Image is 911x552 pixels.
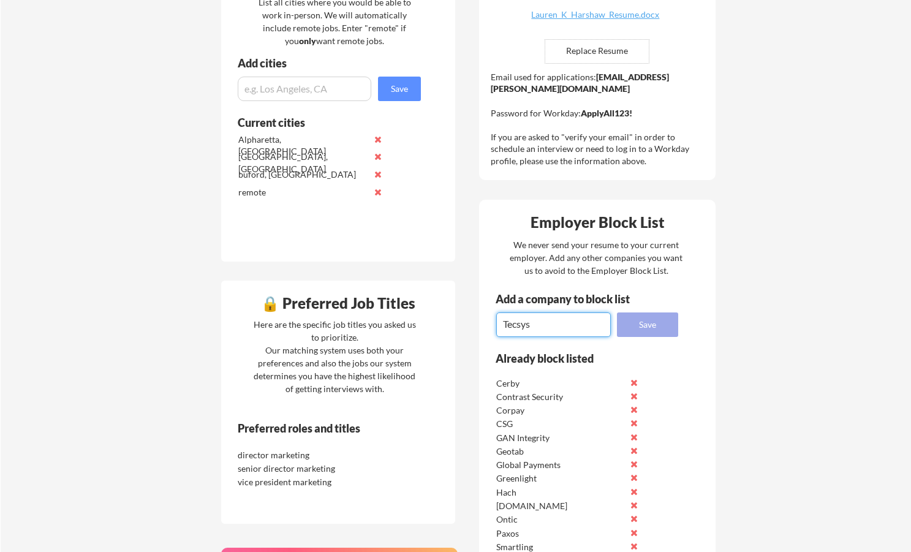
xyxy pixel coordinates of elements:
[378,77,421,101] button: Save
[496,353,662,364] div: Already block listed
[238,168,368,181] div: buford, [GEOGRAPHIC_DATA]
[523,10,668,29] a: Lauren_K_Harshaw_Resume.docx
[496,391,626,403] div: Contrast Security
[484,215,712,230] div: Employer Block List
[496,445,626,458] div: Geotab
[496,513,626,526] div: Ontic
[238,77,371,101] input: e.g. Los Angeles, CA
[238,476,367,488] div: vice president marketing
[496,432,626,444] div: GAN Integrity
[238,134,368,157] div: Alpharetta, [GEOGRAPHIC_DATA]
[238,186,368,198] div: remote
[238,151,368,175] div: [GEOGRAPHIC_DATA], [GEOGRAPHIC_DATA]
[496,486,626,499] div: Hach
[491,71,707,167] div: Email used for applications: Password for Workday: If you are asked to "verify your email" in ord...
[509,238,684,277] div: We never send your resume to your current employer. Add any other companies you want us to avoid ...
[496,472,626,485] div: Greenlight
[238,58,424,69] div: Add cities
[251,318,419,395] div: Here are the specific job titles you asked us to prioritize. Our matching system uses both your p...
[617,312,678,337] button: Save
[581,108,632,118] strong: ApplyAll123!
[496,500,626,512] div: [DOMAIN_NAME]
[491,72,669,94] strong: [EMAIL_ADDRESS][PERSON_NAME][DOMAIN_NAME]
[496,418,626,430] div: CSG
[496,459,626,471] div: Global Payments
[523,10,668,19] div: Lauren_K_Harshaw_Resume.docx
[238,449,367,461] div: director marketing
[238,423,404,434] div: Preferred roles and titles
[496,404,626,417] div: Corpay
[299,36,316,46] strong: only
[238,463,367,475] div: senior director marketing
[496,377,626,390] div: Cerby
[496,527,626,540] div: Paxos
[496,293,649,304] div: Add a company to block list
[224,296,452,311] div: 🔒 Preferred Job Titles
[238,117,407,128] div: Current cities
